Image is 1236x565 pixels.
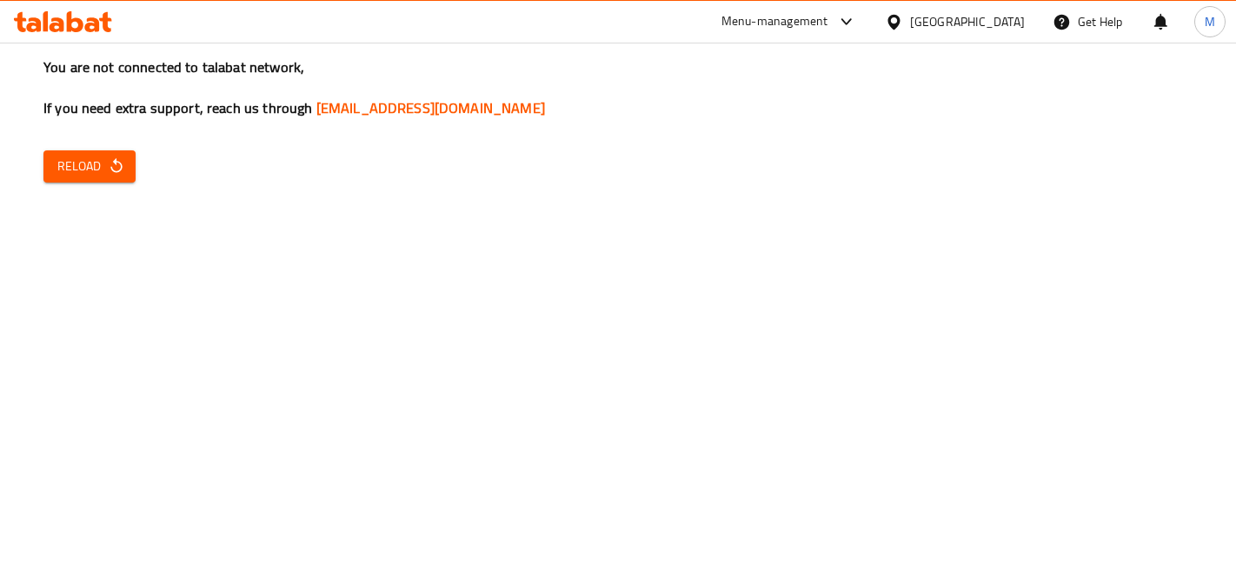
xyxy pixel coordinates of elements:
button: Reload [43,150,136,183]
div: Menu-management [721,11,828,32]
div: [GEOGRAPHIC_DATA] [910,12,1025,31]
span: Reload [57,156,122,177]
span: M [1205,12,1215,31]
h3: You are not connected to talabat network, If you need extra support, reach us through [43,57,1193,118]
a: [EMAIL_ADDRESS][DOMAIN_NAME] [316,95,545,121]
